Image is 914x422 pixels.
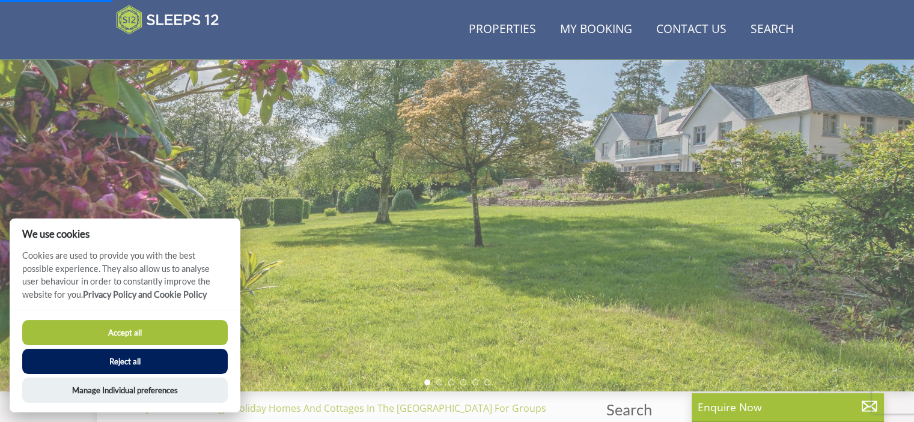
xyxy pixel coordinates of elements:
[10,249,240,310] p: Cookies are used to provide you with the best possible experience. They also allow us to analyse ...
[182,402,546,415] a: Best Large Holiday Homes And Cottages In The [GEOGRAPHIC_DATA] For Groups
[464,16,541,43] a: Properties
[110,42,236,52] iframe: Customer reviews powered by Trustpilot
[22,378,228,403] button: Manage Individual preferences
[651,16,731,43] a: Contact Us
[22,349,228,374] button: Reject all
[746,16,799,43] a: Search
[83,289,207,300] a: Privacy Policy and Cookie Policy
[22,320,228,345] button: Accept all
[606,401,799,418] span: Search
[698,399,878,415] p: Enquire Now
[555,16,637,43] a: My Booking
[116,5,219,35] img: Sleeps 12
[10,228,240,240] h2: We use cookies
